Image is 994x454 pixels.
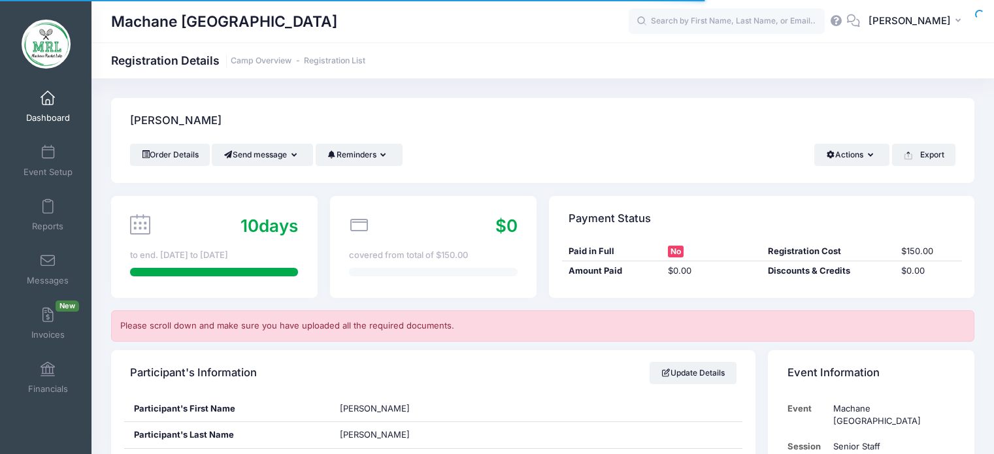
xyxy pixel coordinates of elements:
td: Machane [GEOGRAPHIC_DATA] [827,396,955,434]
a: Order Details [130,144,210,166]
div: covered from total of $150.00 [349,249,517,262]
div: Participant's Last Name [124,422,331,448]
div: $0.00 [895,265,962,278]
a: Messages [17,246,79,292]
button: Send message [212,144,313,166]
span: No [668,246,684,257]
div: $0.00 [662,265,762,278]
span: Reports [32,221,63,232]
span: Financials [28,383,68,395]
td: Event [787,396,827,434]
a: Camp Overview [231,56,291,66]
img: Machane Racket Lake [22,20,71,69]
h4: Payment Status [569,200,651,237]
div: Discounts & Credits [762,265,895,278]
span: Messages [27,275,69,286]
div: $150.00 [895,245,962,258]
span: [PERSON_NAME] [869,14,951,28]
span: [PERSON_NAME] [340,429,410,440]
span: [PERSON_NAME] [340,403,410,413]
div: days [240,213,298,238]
button: [PERSON_NAME] [860,7,974,37]
span: New [56,300,79,312]
div: Registration Cost [762,245,895,258]
span: Dashboard [26,112,70,123]
h4: Event Information [787,354,880,391]
h1: Machane [GEOGRAPHIC_DATA] [111,7,337,37]
button: Reminders [316,144,403,166]
span: $0 [495,216,518,236]
h4: Participant's Information [130,354,257,391]
span: Invoices [31,329,65,340]
span: Event Setup [24,167,73,178]
div: Please scroll down and make sure you have uploaded all the required documents. [111,310,974,342]
a: Dashboard [17,84,79,129]
button: Actions [814,144,889,166]
a: Update Details [650,362,737,384]
a: Financials [17,355,79,400]
div: Amount Paid [562,265,662,278]
a: InvoicesNew [17,300,79,346]
div: to end. [DATE] to [DATE] [130,249,298,262]
a: Event Setup [17,138,79,184]
span: 10 [240,216,259,236]
div: Participant's First Name [124,396,331,422]
input: Search by First Name, Last Name, or Email... [629,8,825,35]
a: Reports [17,192,79,238]
div: Paid in Full [562,245,662,258]
a: Registration List [304,56,365,66]
h4: [PERSON_NAME] [130,103,222,140]
h1: Registration Details [111,54,365,67]
button: Export [892,144,955,166]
